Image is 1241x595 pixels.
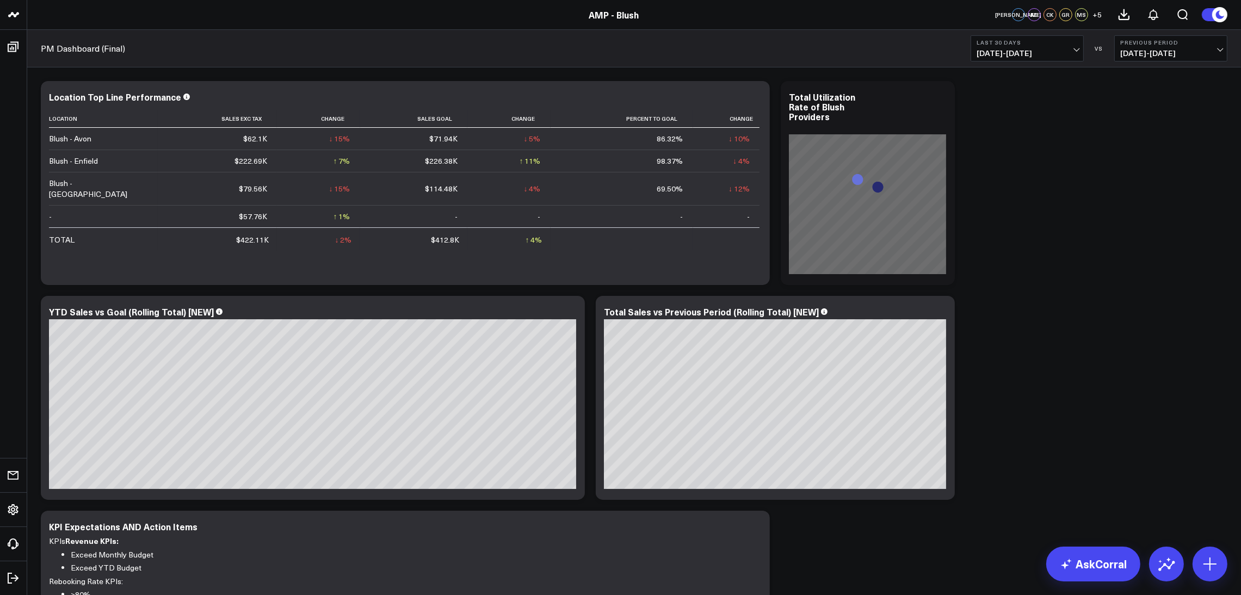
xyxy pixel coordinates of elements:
div: CK [1044,8,1057,21]
th: Percent To Goal [551,110,693,128]
div: 86.32% [657,133,683,144]
div: Blush - Avon [49,133,91,144]
strong: Revenue KPIs: [65,535,119,546]
p: Rebooking Rate KPIs: [49,575,754,588]
th: Location [49,110,158,128]
div: - [681,211,683,222]
th: Change [467,110,550,128]
button: Previous Period[DATE]-[DATE] [1114,35,1227,61]
span: + 5 [1093,11,1102,18]
div: $79.56K [239,183,267,194]
div: $57.76K [239,211,267,222]
div: ↓ 4% [733,156,750,166]
div: Location Top Line Performance [49,91,181,103]
b: Last 30 Days [977,39,1078,46]
div: $226.38K [425,156,458,166]
button: Last 30 Days[DATE]-[DATE] [971,35,1084,61]
div: KPI Expectations AND Action Items [49,520,197,532]
div: YTD Sales vs Goal (Rolling Total) [NEW] [49,306,214,318]
div: - [538,211,541,222]
div: ↓ 2% [335,234,352,245]
div: $71.94K [429,133,458,144]
div: $222.69K [234,156,267,166]
div: ↓ 15% [329,133,350,144]
div: $412.8K [431,234,459,245]
div: ↑ 4% [526,234,542,245]
div: TOTAL [49,234,75,245]
div: ↑ 7% [334,156,350,166]
b: Previous Period [1120,39,1221,46]
div: $62.1K [243,133,267,144]
div: 69.50% [657,183,683,194]
div: GR [1059,8,1072,21]
div: ↑ 1% [334,211,350,222]
div: - [747,211,750,222]
div: MS [1075,8,1088,21]
li: Exceed YTD Budget [71,561,754,575]
div: - [455,211,458,222]
a: AMP - Blush [589,9,639,21]
div: ↓ 12% [728,183,750,194]
div: ↓ 15% [329,183,350,194]
th: Sales Exc Tax [158,110,277,128]
th: Change [277,110,360,128]
a: PM Dashboard (Final) [41,42,125,54]
div: 98.37% [657,156,683,166]
div: ↓ 4% [524,183,541,194]
div: $114.48K [425,183,458,194]
div: KD [1028,8,1041,21]
div: ↑ 11% [520,156,541,166]
div: VS [1089,45,1109,52]
div: ↓ 10% [728,133,750,144]
span: [DATE] - [DATE] [977,49,1078,58]
th: Change [693,110,760,128]
div: Total Sales vs Previous Period (Rolling Total) [NEW] [604,306,819,318]
div: Blush - [GEOGRAPHIC_DATA] [49,178,148,200]
a: AskCorral [1046,547,1140,581]
div: - [49,211,52,222]
div: [PERSON_NAME] [1012,8,1025,21]
th: Sales Goal [360,110,468,128]
div: Blush - Enfield [49,156,98,166]
button: +5 [1091,8,1104,21]
div: $422.11K [236,234,269,245]
div: ↓ 5% [524,133,541,144]
div: Total Utilization Rate of Blush Providers [789,91,855,122]
p: KPIs [49,534,754,548]
span: [DATE] - [DATE] [1120,49,1221,58]
li: Exceed Monthly Budget [71,548,754,562]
